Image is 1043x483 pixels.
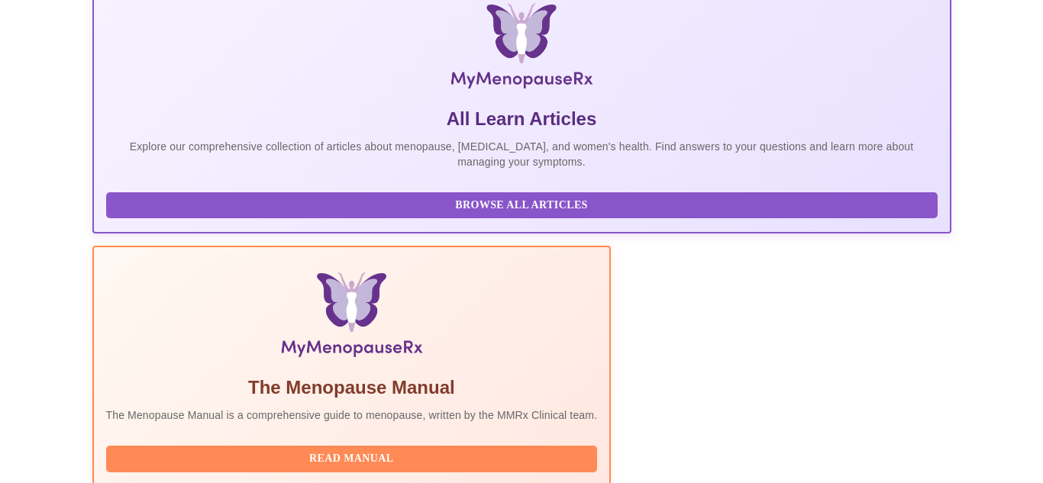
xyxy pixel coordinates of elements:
button: Browse All Articles [106,192,938,219]
h5: The Menopause Manual [106,375,598,400]
p: The Menopause Manual is a comprehensive guide to menopause, written by the MMRx Clinical team. [106,407,598,423]
a: Read Manual [106,451,602,464]
span: Browse All Articles [121,196,922,215]
button: Read Manual [106,446,598,472]
img: MyMenopauseRx Logo [234,3,808,95]
h5: All Learn Articles [106,107,938,131]
p: Explore our comprehensive collection of articles about menopause, [MEDICAL_DATA], and women's hea... [106,139,938,169]
a: Browse All Articles [106,198,941,211]
span: Read Manual [121,449,583,469]
img: Menopause Manual [184,272,519,363]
